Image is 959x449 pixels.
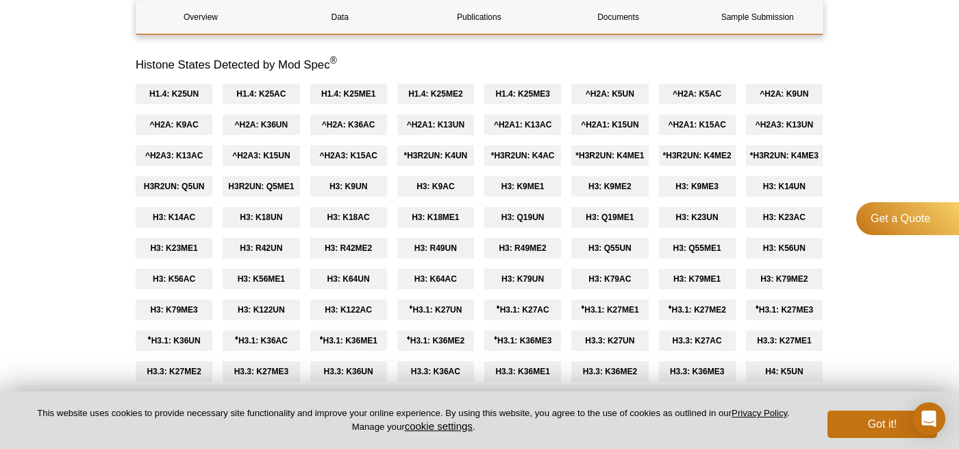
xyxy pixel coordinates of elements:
[136,1,265,34] a: Overview
[327,213,370,222] strong: H3: K18AC
[240,243,282,253] strong: H3: R42UN
[150,305,197,315] strong: H3: K79ME3
[673,336,722,345] strong: H3.3: K27AC
[319,334,323,341] sup: ♦
[670,367,724,376] strong: H3.3: K36ME3
[499,243,546,253] strong: H3: R49ME2
[585,336,634,345] strong: H3.3: K27UN
[756,305,813,315] strong: H3.1: K27ME3
[586,213,634,222] strong: H3: Q19ME1
[409,305,462,315] strong: H3.1: K27UN
[763,182,806,191] strong: H3: K14UN
[327,274,370,284] strong: H3: K64UN
[234,367,288,376] strong: H3.3: K27ME3
[147,367,201,376] strong: H3.3: K27ME2
[501,213,545,222] strong: H3: Q19UN
[756,120,813,130] strong: ^H2A3: K13UN
[405,420,473,432] button: cookie settings
[554,1,683,34] a: Documents
[581,120,638,130] strong: ^H2A1: K15UN
[501,182,545,191] strong: H3: K9ME1
[236,89,286,99] strong: H1.4: K25AC
[235,334,238,341] sup: ♦
[153,274,195,284] strong: H3: K56AC
[240,213,282,222] strong: H3: K18UN
[827,411,937,438] button: Got it!
[235,120,288,130] strong: ^H2A: K36UN
[583,367,637,376] strong: H3.3: K36ME2
[581,305,638,315] strong: H3.1: K27ME1
[760,274,808,284] strong: H3: K79ME2
[325,243,372,253] strong: H3: R42ME2
[144,182,205,191] strong: H3R2UN: Q5UN
[150,120,199,130] strong: ^H2A: K9AC
[136,57,823,73] h3: Histone States Detected by Mod Spec
[148,334,151,341] sup: ♦
[145,151,203,160] strong: ^H2A3: K13AC
[494,334,497,341] sup: ♦
[763,213,806,222] strong: H3: K23AC
[409,303,412,311] sup: ♦
[324,367,373,376] strong: H3.3: K36UN
[732,408,787,418] a: Privacy Policy
[149,89,199,99] strong: H1.4: K25UN
[494,120,551,130] strong: ^H2A1: K13AC
[495,89,549,99] strong: H1.4: K25ME3
[763,243,806,253] strong: H3: K56UN
[232,151,290,160] strong: ^H2A3: K15UN
[322,120,375,130] strong: ^H2A: K36AC
[676,213,719,222] strong: H3: K23UN
[408,89,462,99] strong: H1.4: K25ME2
[668,305,725,315] strong: H3.1: K27ME2
[495,367,549,376] strong: H3.3: K36ME1
[491,151,555,160] strong: *H3R2UN: K4AC
[673,89,721,99] strong: ^H2A: K5AC
[321,89,375,99] strong: H1.4: K25ME1
[494,336,551,345] strong: H3.1: K36ME3
[765,367,803,376] strong: H4: K5UN
[275,1,404,34] a: Data
[228,182,294,191] strong: H3R2UN: Q5ME1
[675,182,719,191] strong: H3: K9ME3
[414,243,457,253] strong: H3: R49UN
[588,243,632,253] strong: H3: Q55UN
[411,367,460,376] strong: H3.3: K36AC
[407,336,464,345] strong: H3.1: K36ME2
[407,120,464,130] strong: ^H2A1: K13UN
[581,303,584,311] sup: ♦
[414,274,457,284] strong: H3: K64AC
[235,336,288,345] strong: H3.1: K36AC
[912,402,945,435] div: Open Intercom Messenger
[150,243,197,253] strong: H3: K23ME1
[22,407,805,433] p: This website uses cookies to provide necessary site functionality and improve your online experie...
[153,213,195,222] strong: H3: K14AC
[757,336,811,345] strong: H3.3: K27ME1
[148,336,201,345] strong: H3.1: K36UN
[760,89,808,99] strong: ^H2A: K9UN
[414,1,543,34] a: Publications
[673,274,721,284] strong: H3: K79ME1
[668,303,671,311] sup: ♦
[329,182,367,191] strong: H3: K9UN
[586,89,634,99] strong: ^H2A: K5UN
[319,151,377,160] strong: ^H2A3: K15AC
[404,151,468,160] strong: *H3R2UN: K4UN
[330,55,337,66] sup: ®
[238,305,285,315] strong: H3: K122UN
[756,303,759,311] sup: ♦
[693,1,822,34] a: Sample Submission
[750,151,819,160] strong: *H3R2UN: K4ME3
[412,213,459,222] strong: H3: K18ME1
[325,305,372,315] strong: H3: K122AC
[238,274,285,284] strong: H3: K56ME1
[588,274,631,284] strong: H3: K79AC
[663,151,732,160] strong: *H3R2UN: K4ME2
[575,151,644,160] strong: *H3R2UN: K4ME1
[588,182,632,191] strong: H3: K9ME2
[416,182,454,191] strong: H3: K9AC
[319,336,377,345] strong: H3.1: K36ME1
[497,303,500,311] sup: ♦
[856,202,959,235] a: Get a Quote
[668,120,725,130] strong: ^H2A1: K15AC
